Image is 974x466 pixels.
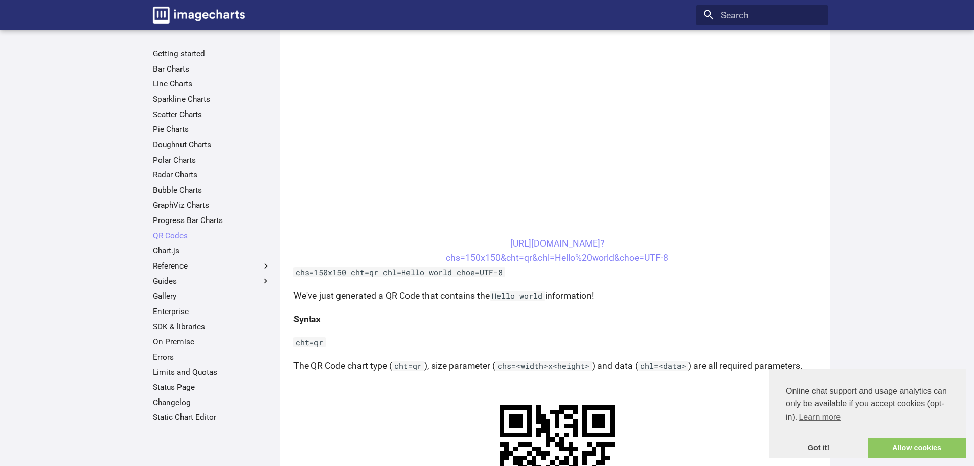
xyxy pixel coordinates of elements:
span: Online chat support and usage analytics can only be available if you accept cookies (opt-in). [786,385,949,425]
a: GraphViz Charts [153,200,271,210]
a: Scatter Charts [153,109,271,120]
label: Reference [153,261,271,271]
a: Polar Charts [153,155,271,165]
a: dismiss cookie message [769,438,868,458]
a: QR Codes [153,231,271,241]
a: Enterprise [153,306,271,317]
a: Bubble Charts [153,185,271,195]
a: Gallery [153,291,271,301]
div: cookieconsent [769,369,966,458]
a: Static Chart Editor [153,412,271,423]
a: allow cookies [868,438,966,458]
a: Image-Charts documentation [148,2,250,28]
a: Changelog [153,397,271,408]
img: logo [153,7,245,24]
a: Getting started [153,49,271,59]
a: Sparkline Charts [153,94,271,104]
a: SDK & libraries [153,322,271,332]
a: Line Charts [153,79,271,89]
a: Pie Charts [153,124,271,135]
h4: Syntax [293,312,821,326]
code: Hello world [490,291,545,301]
a: Chart.js [153,246,271,256]
a: Status Page [153,382,271,392]
code: chs=150x150 cht=qr chl=Hello world choe=UTF-8 [293,267,505,277]
a: Bar Charts [153,64,271,74]
input: Search [696,5,828,26]
p: We've just generated a QR Code that contains the information! [293,289,821,303]
a: Doughnut Charts [153,140,271,150]
code: cht=qr [293,337,326,347]
label: Guides [153,276,271,286]
a: On Premise [153,337,271,347]
a: Progress Bar Charts [153,215,271,226]
code: cht=qr [392,361,424,371]
a: Limits and Quotas [153,367,271,378]
a: [URL][DOMAIN_NAME]?chs=150x150&cht=qr&chl=Hello%20world&choe=UTF-8 [446,238,668,263]
a: learn more about cookies [797,410,842,425]
code: chl=<data> [638,361,689,371]
p: The QR Code chart type ( ), size parameter ( ) and data ( ) are all required parameters. [293,359,821,373]
code: chs=<width>x<height> [495,361,592,371]
a: Radar Charts [153,170,271,180]
a: Errors [153,352,271,362]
